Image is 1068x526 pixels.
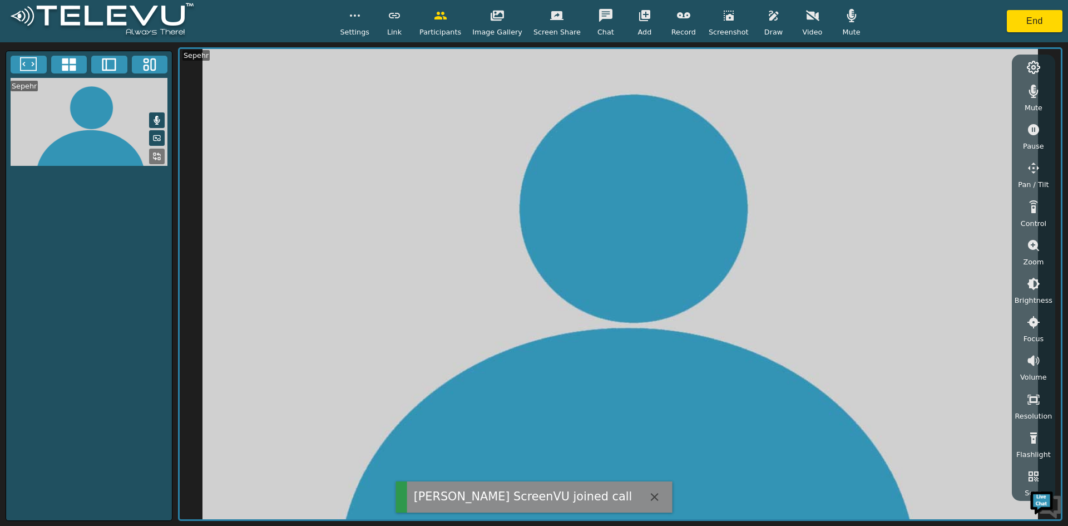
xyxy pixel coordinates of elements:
button: End [1007,10,1062,32]
img: Chat Widget [1029,487,1062,520]
button: Mute [149,112,165,128]
div: Chat with us now [58,58,187,73]
span: Record [671,27,696,37]
span: Mute [842,27,860,37]
span: Pan / Tilt [1018,179,1049,190]
button: Picture in Picture [149,130,165,146]
button: Three Window Medium [132,56,168,73]
span: Screenshot [709,27,749,37]
span: Volume [1020,372,1047,382]
div: Minimize live chat window [182,6,209,32]
span: Focus [1023,333,1044,344]
img: d_736959983_company_1615157101543_736959983 [19,52,47,80]
span: Video [803,27,823,37]
span: Screen Share [533,27,581,37]
div: Sepehr [11,81,38,91]
span: Draw [764,27,783,37]
span: Control [1021,218,1046,229]
button: Replace Feed [149,149,165,164]
span: We're online! [65,140,154,253]
div: [PERSON_NAME] ScreenVU joined call [414,488,632,505]
span: Resolution [1015,411,1052,421]
span: Chat [597,27,614,37]
textarea: Type your message and hit 'Enter' [6,304,212,343]
span: Add [638,27,652,37]
span: Zoom [1023,257,1044,267]
span: Pause [1023,141,1044,151]
span: Mute [1025,102,1042,113]
button: Fullscreen [11,56,47,73]
span: Settings [340,27,369,37]
span: Flashlight [1016,449,1051,460]
span: Brightness [1015,295,1052,306]
span: Image Gallery [472,27,522,37]
span: Link [387,27,402,37]
span: Scan [1025,488,1042,498]
button: Two Window Medium [91,56,127,73]
span: Participants [419,27,461,37]
div: Sepehr [182,50,210,61]
button: 4x4 [51,56,87,73]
